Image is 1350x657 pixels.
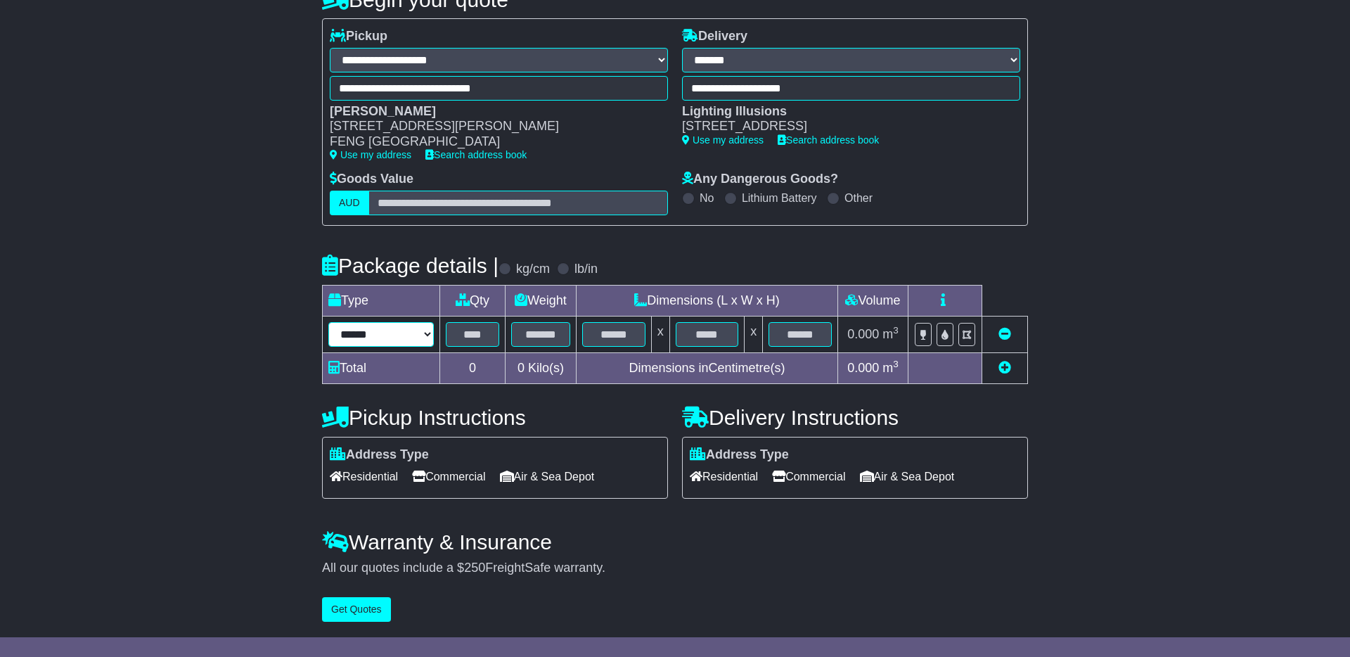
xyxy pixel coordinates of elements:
[844,191,873,205] label: Other
[330,191,369,215] label: AUD
[682,119,1006,134] div: [STREET_ADDRESS]
[690,447,789,463] label: Address Type
[682,134,764,146] a: Use my address
[330,149,411,160] a: Use my address
[837,285,908,316] td: Volume
[576,352,837,383] td: Dimensions in Centimetre(s)
[425,149,527,160] a: Search address book
[330,104,654,120] div: [PERSON_NAME]
[682,104,1006,120] div: Lighting Illusions
[323,352,440,383] td: Total
[330,29,387,44] label: Pickup
[772,466,845,487] span: Commercial
[464,561,485,575] span: 250
[517,361,525,375] span: 0
[330,466,398,487] span: Residential
[322,530,1028,554] h4: Warranty & Insurance
[700,191,714,205] label: No
[322,406,668,429] h4: Pickup Instructions
[440,352,506,383] td: 0
[847,327,879,341] span: 0.000
[412,466,485,487] span: Commercial
[690,466,758,487] span: Residential
[330,172,413,187] label: Goods Value
[574,262,598,277] label: lb/in
[847,361,879,375] span: 0.000
[322,597,391,622] button: Get Quotes
[682,406,1028,429] h4: Delivery Instructions
[893,325,899,336] sup: 3
[323,285,440,316] td: Type
[882,327,899,341] span: m
[860,466,955,487] span: Air & Sea Depot
[778,134,879,146] a: Search address book
[330,134,654,150] div: FENG [GEOGRAPHIC_DATA]
[330,119,654,134] div: [STREET_ADDRESS][PERSON_NAME]
[506,285,577,316] td: Weight
[322,254,499,277] h4: Package details |
[506,352,577,383] td: Kilo(s)
[893,359,899,369] sup: 3
[882,361,899,375] span: m
[330,447,429,463] label: Address Type
[745,316,763,352] td: x
[322,561,1028,576] div: All our quotes include a $ FreightSafe warranty.
[682,29,747,44] label: Delivery
[998,361,1011,375] a: Add new item
[576,285,837,316] td: Dimensions (L x W x H)
[651,316,669,352] td: x
[742,191,817,205] label: Lithium Battery
[516,262,550,277] label: kg/cm
[682,172,838,187] label: Any Dangerous Goods?
[440,285,506,316] td: Qty
[500,466,595,487] span: Air & Sea Depot
[998,327,1011,341] a: Remove this item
